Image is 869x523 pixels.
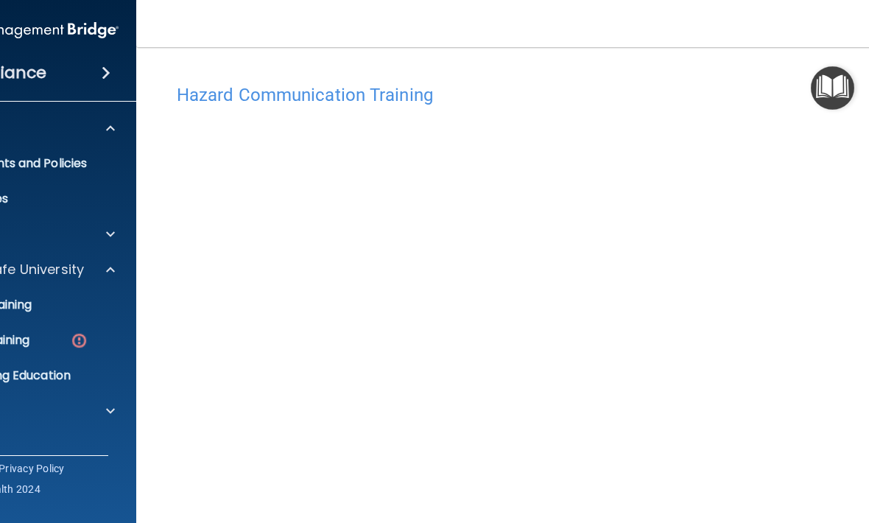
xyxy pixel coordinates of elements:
[70,331,88,350] img: danger-circle.6113f641.png
[811,66,854,110] button: Open Resource Center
